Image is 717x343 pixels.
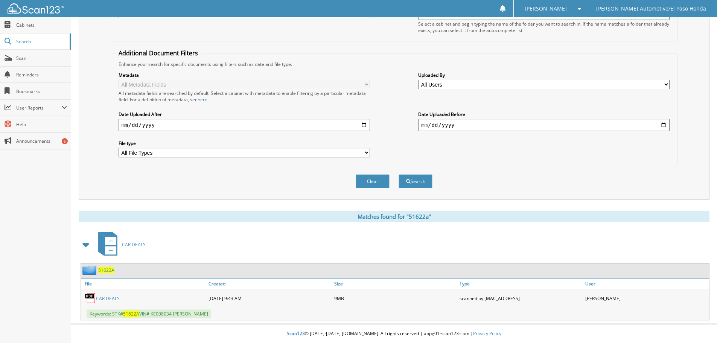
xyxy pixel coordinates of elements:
a: Type [458,279,583,289]
a: CAR DEALS [96,295,120,302]
legend: Additional Document Filters [115,49,202,57]
span: Keywords: STK# VIN# KE008034 [PERSON_NAME] [87,309,211,318]
a: User [583,279,709,289]
label: Date Uploaded Before [418,111,670,117]
span: Scan123 [287,330,305,337]
a: here [198,96,207,103]
img: PDF.png [85,293,96,304]
label: Uploaded By [418,72,670,78]
div: [DATE] 9:43 AM [207,291,332,306]
span: Help [16,121,67,128]
span: Scan [16,55,67,61]
span: [PERSON_NAME] [525,6,567,11]
span: Cabinets [16,22,67,28]
div: © [DATE]-[DATE] [DOMAIN_NAME]. All rights reserved | appg01-scan123-com | [71,325,717,343]
span: Announcements [16,138,67,144]
div: scanned by [MAC_ADDRESS] [458,291,583,306]
div: Select a cabinet and begin typing the name of the folder you want to search in. If the name match... [418,21,670,34]
span: [PERSON_NAME] Automotive/El Paso Honda [596,6,706,11]
span: Search [16,38,66,45]
a: Privacy Policy [473,330,501,337]
label: Date Uploaded After [119,111,370,117]
span: 51622A [123,311,139,317]
input: end [418,119,670,131]
input: start [119,119,370,131]
div: [PERSON_NAME] [583,291,709,306]
iframe: Chat Widget [679,307,717,343]
div: 9MB [332,291,458,306]
a: File [81,279,207,289]
div: Matches found for "51622a" [79,211,709,222]
label: File type [119,140,370,146]
a: 51622A [98,267,114,273]
button: Clear [356,174,390,188]
img: scan123-logo-white.svg [8,3,64,14]
span: CAR DEALS [122,241,146,248]
div: All metadata fields are searched by default. Select a cabinet with metadata to enable filtering b... [119,90,370,103]
label: Metadata [119,72,370,78]
div: Enhance your search for specific documents using filters such as date and file type. [115,61,673,67]
a: Size [332,279,458,289]
a: CAR DEALS [94,230,146,259]
span: Reminders [16,72,67,78]
button: Search [399,174,432,188]
div: 6 [62,138,68,144]
span: Bookmarks [16,88,67,95]
span: User Reports [16,105,62,111]
img: folder2.png [82,265,98,275]
a: Created [207,279,332,289]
